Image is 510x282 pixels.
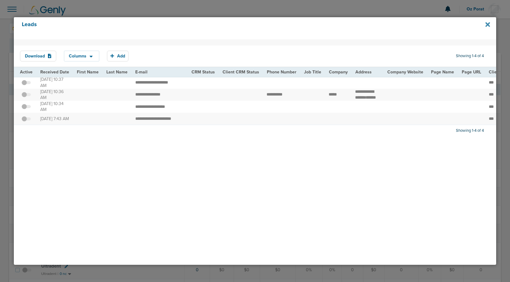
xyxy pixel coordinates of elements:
[325,67,351,77] th: Company
[106,69,128,75] span: Last Name
[107,51,128,61] button: Add
[20,51,56,61] button: Download
[489,69,506,75] span: Client Id
[37,76,73,88] td: [DATE] 10:37 AM
[22,21,443,35] h4: Leads
[20,69,33,75] span: Active
[384,67,427,77] th: Company Website
[135,69,148,75] span: E-mail
[37,101,73,113] td: [DATE] 10:34 AM
[456,53,484,59] span: Showing 1-4 of 4
[69,54,86,58] span: Columns
[117,53,125,59] span: Add
[351,67,383,77] th: Address
[77,69,99,75] span: First Name
[37,113,73,125] td: [DATE] 7:43 AM
[37,89,73,101] td: [DATE] 10:36 AM
[267,69,296,75] span: Phone Number
[427,67,458,77] th: Page Name
[40,69,69,75] span: Received Date
[462,69,481,75] span: Page URL
[300,67,325,77] th: Job Title
[219,67,263,77] th: Client CRM Status
[456,128,484,133] span: Showing 1-4 of 4
[192,69,215,75] span: CRM Status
